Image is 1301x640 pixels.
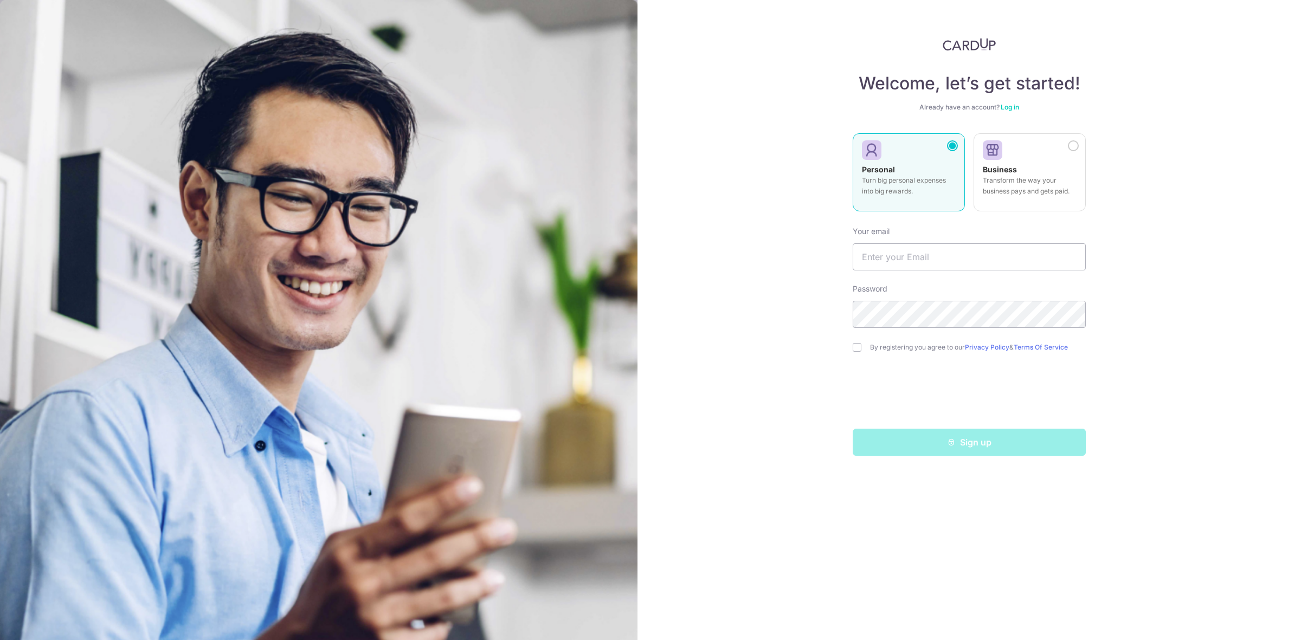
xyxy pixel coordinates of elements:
[983,165,1017,174] strong: Business
[862,165,895,174] strong: Personal
[853,133,965,218] a: Personal Turn big personal expenses into big rewards.
[853,103,1086,112] div: Already have an account?
[870,343,1086,352] label: By registering you agree to our &
[1001,103,1019,111] a: Log in
[1014,343,1068,351] a: Terms Of Service
[887,373,1052,416] iframe: reCAPTCHA
[853,73,1086,94] h4: Welcome, let’s get started!
[965,343,1009,351] a: Privacy Policy
[943,38,996,51] img: CardUp Logo
[862,175,956,197] p: Turn big personal expenses into big rewards.
[853,226,890,237] label: Your email
[983,175,1077,197] p: Transform the way your business pays and gets paid.
[853,283,887,294] label: Password
[853,243,1086,270] input: Enter your Email
[974,133,1086,218] a: Business Transform the way your business pays and gets paid.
